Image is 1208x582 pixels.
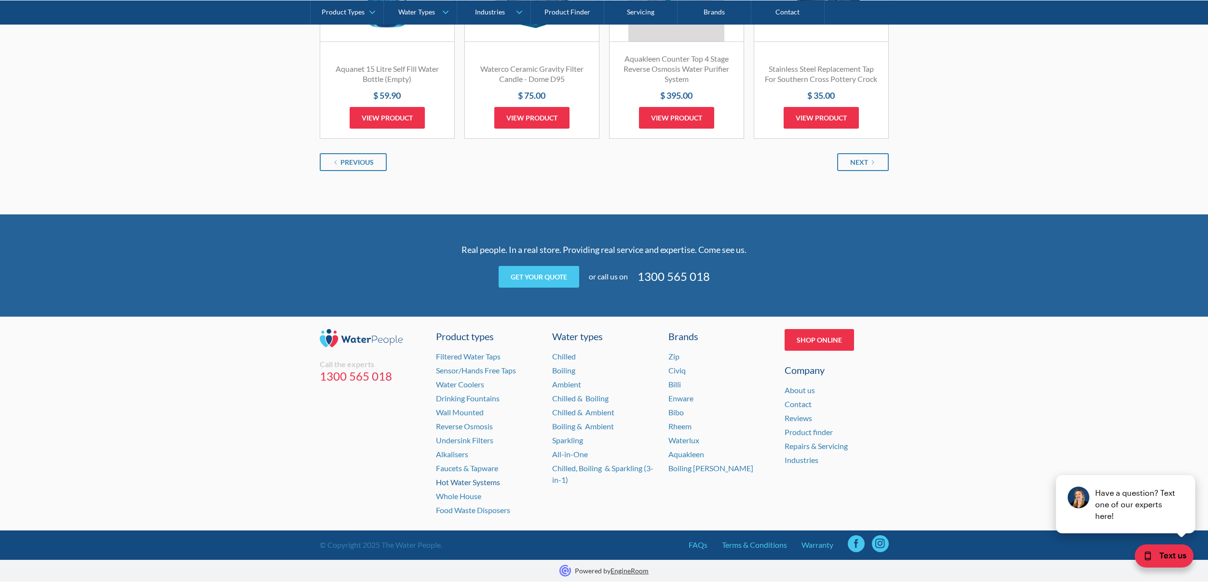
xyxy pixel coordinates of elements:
[785,385,815,395] a: About us
[320,153,387,171] a: Previous Page
[785,363,889,377] div: Company
[785,329,854,351] a: Shop Online
[589,271,628,282] p: or call us on
[436,422,493,431] a: Reverse Osmosis
[850,157,868,167] div: Next
[552,380,581,389] a: Ambient
[330,64,445,84] h3: Aquanet 15 Litre Self Fill Water Bottle (Empty)
[475,8,505,16] div: Industries
[668,422,692,431] a: Rheem
[668,329,773,344] div: Brands
[552,463,653,484] a: Chilled, Boiling & Sparkling (3-in-1)
[619,54,734,84] h3: Aquakleen Counter Top 4 Stage Reverse Osmosis Water Purifier System
[785,441,848,450] a: Repairs & Servicing
[552,366,575,375] a: Boiling
[668,352,679,361] a: Zip
[340,157,374,167] div: Previous
[668,394,693,403] a: Enware
[575,566,649,576] p: Powered by
[801,539,833,551] a: Warranty
[668,436,699,445] a: Waterlux
[436,366,516,375] a: Sensor/Hands Free Taps
[668,380,681,389] a: Billi
[398,8,435,16] div: Water Types
[436,477,500,487] a: Hot Water Systems
[320,369,424,384] a: 1300 565 018
[436,450,468,459] a: Alkalisers
[436,463,498,473] a: Faucets & Tapware
[552,408,614,417] a: Chilled & Ambient
[619,89,734,102] h4: $ 395.00
[611,567,649,575] a: EngineRoom
[668,463,753,473] a: Boiling [PERSON_NAME]
[416,243,792,256] p: Real people. In a real store. Providing real service and expertise. Come see us.
[722,539,787,551] a: Terms & Conditions
[436,436,493,445] a: Undersink Filters
[764,89,879,102] h4: $ 35.00
[552,329,656,344] a: Water types
[499,266,579,288] a: Get your quote
[436,408,484,417] a: Wall Mounted
[785,399,812,409] a: Contact
[668,366,686,375] a: Civiq
[436,380,484,389] a: Water Coolers
[552,422,614,431] a: Boiling & Ambient
[639,107,714,129] a: View product
[436,491,481,501] a: Whole House
[330,89,445,102] h4: $ 59.90
[350,107,425,129] a: View product
[552,436,583,445] a: Sparkling
[320,539,442,551] div: © Copyright 2025 The Water People.
[552,352,576,361] a: Chilled
[494,107,570,129] a: View product
[436,329,540,344] a: Product types
[436,394,500,403] a: Drinking Fountains
[785,413,812,423] a: Reviews
[668,408,684,417] a: Bibo
[322,8,365,16] div: Product Types
[552,450,588,459] a: All-in-One
[837,153,889,171] a: Next Page
[320,153,889,171] div: List
[320,359,424,369] div: Call the experts
[785,455,818,464] a: Industries
[475,89,589,102] h4: $ 75.00
[784,107,859,129] a: View product
[436,352,501,361] a: Filtered Water Taps
[764,64,879,84] h3: Stainless Steel Replacement Tap For Southern Cross Pottery Crock
[689,539,707,551] a: FAQs
[668,450,704,459] a: Aquakleen
[785,427,833,436] a: Product finder
[1044,430,1208,546] iframe: podium webchat widget prompt
[638,268,710,285] a: 1300 565 018
[1112,534,1208,582] iframe: podium webchat widget bubble
[436,505,510,515] a: Food Waste Disposers
[475,64,589,84] h3: Waterco Ceramic Gravity Filter Candle - Dome D95
[552,394,609,403] a: Chilled & Boiling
